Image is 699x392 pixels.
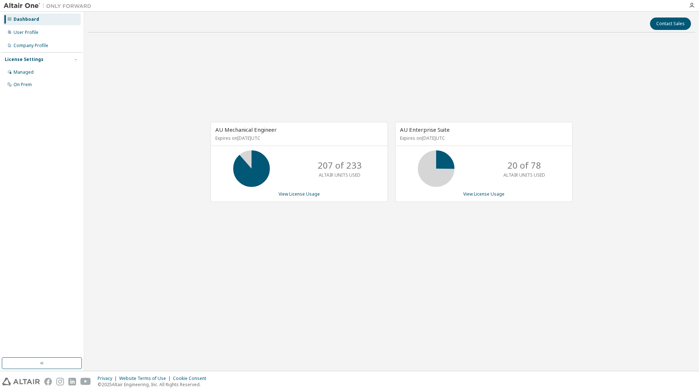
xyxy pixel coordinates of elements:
span: AU Enterprise Suite [400,126,450,133]
div: On Prem [14,82,32,88]
p: Expires on [DATE] UTC [215,135,381,141]
div: License Settings [5,57,44,62]
img: linkedin.svg [68,378,76,385]
img: altair_logo.svg [2,378,40,385]
a: View License Usage [279,191,320,197]
img: instagram.svg [56,378,64,385]
div: Dashboard [14,16,39,22]
button: Contact Sales [650,18,691,30]
div: Company Profile [14,43,48,49]
span: AU Mechanical Engineer [215,126,277,133]
div: User Profile [14,30,38,35]
div: Cookie Consent [173,376,211,381]
img: youtube.svg [80,378,91,385]
p: ALTAIR UNITS USED [319,172,360,178]
p: © 2025 Altair Engineering, Inc. All Rights Reserved. [98,381,211,388]
div: Privacy [98,376,119,381]
p: ALTAIR UNITS USED [503,172,545,178]
p: 20 of 78 [507,159,541,172]
div: Managed [14,69,34,75]
img: facebook.svg [44,378,52,385]
a: View License Usage [463,191,505,197]
p: 207 of 233 [318,159,362,172]
p: Expires on [DATE] UTC [400,135,566,141]
img: Altair One [4,2,95,9]
div: Website Terms of Use [119,376,173,381]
